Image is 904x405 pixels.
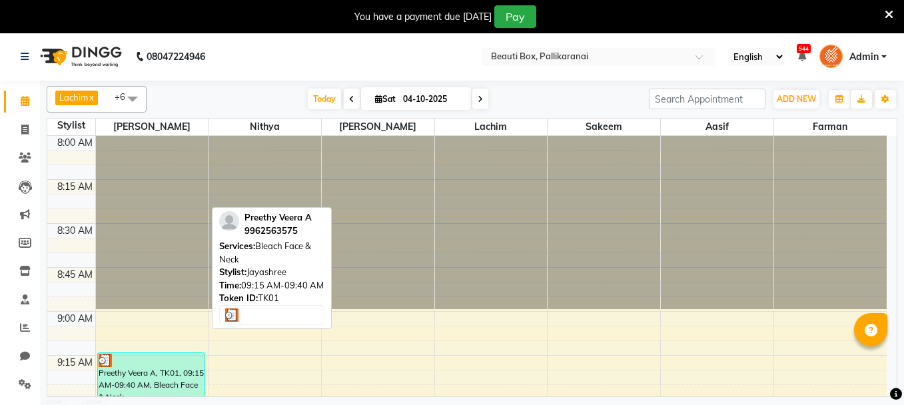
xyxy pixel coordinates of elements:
[96,119,209,135] span: [PERSON_NAME]
[219,240,255,251] span: Services:
[209,119,321,135] span: Nithya
[308,89,341,109] span: Today
[848,352,891,392] iframe: chat widget
[47,119,95,133] div: Stylist
[219,266,246,277] span: Stylist:
[797,44,811,53] span: 544
[219,292,258,303] span: Token ID:
[774,119,887,135] span: Farman
[661,119,773,135] span: Aasif
[244,212,312,222] span: Preethy Veera A
[548,119,660,135] span: Sakeem
[435,119,548,135] span: Lachim
[55,356,95,370] div: 9:15 AM
[244,224,312,238] div: 9962563575
[354,10,492,24] div: You have a payment due [DATE]
[322,119,434,135] span: [PERSON_NAME]
[55,268,95,282] div: 8:45 AM
[219,280,241,290] span: Time:
[798,51,806,63] a: 544
[773,90,819,109] button: ADD NEW
[115,91,135,102] span: +6
[34,38,125,75] img: logo
[399,89,466,109] input: 2025-10-04
[55,224,95,238] div: 8:30 AM
[55,136,95,150] div: 8:00 AM
[777,94,816,104] span: ADD NEW
[88,92,94,103] a: x
[59,92,88,103] span: Lachim
[849,50,879,64] span: Admin
[372,94,399,104] span: Sat
[219,240,311,264] span: Bleach Face & Neck
[55,180,95,194] div: 8:15 AM
[147,38,205,75] b: 08047224946
[219,279,324,292] div: 09:15 AM-09:40 AM
[55,312,95,326] div: 9:00 AM
[819,45,843,68] img: Admin
[219,211,239,231] img: profile
[219,292,324,305] div: TK01
[219,266,324,279] div: Jayashree
[649,89,765,109] input: Search Appointment
[494,5,536,28] button: Pay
